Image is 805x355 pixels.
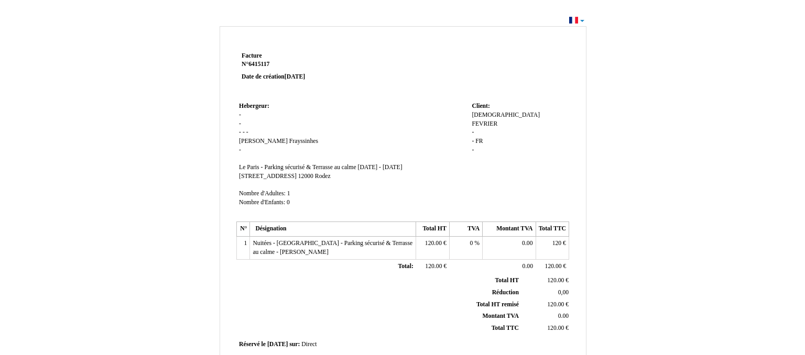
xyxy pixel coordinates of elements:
[425,240,442,247] span: 120.00
[492,289,519,296] span: Réduction
[558,313,569,319] span: 0.00
[239,173,297,180] span: [STREET_ADDRESS]
[287,199,290,206] span: 0
[522,240,532,247] span: 0.00
[239,190,286,197] span: Nombre d'Adultes:
[358,164,402,171] span: [DATE] - [DATE]
[239,120,241,127] span: -
[558,289,569,296] span: 0,00
[285,73,305,80] span: [DATE]
[239,164,356,171] span: Le Paris - Parking sécurisé & Terrasse au calme
[475,138,483,145] span: FR
[547,325,564,331] span: 120.00
[495,277,519,284] span: Total HT
[521,323,571,335] td: €
[483,222,536,237] th: Montant TVA
[470,240,473,247] span: 0
[248,61,269,68] span: 6415117
[239,129,241,136] span: -
[472,112,540,118] span: [DEMOGRAPHIC_DATA]
[243,129,245,136] span: -
[301,341,317,348] span: Direct
[449,222,482,237] th: TVA
[416,260,449,274] td: €
[425,263,442,270] span: 120.00
[536,260,569,274] td: €
[492,325,519,331] span: Total TTC
[250,222,416,237] th: Désignation
[521,275,571,286] td: €
[476,301,519,308] span: Total HT remisé
[523,263,533,270] span: 0.00
[449,237,482,260] td: %
[472,129,474,136] span: -
[398,263,413,270] span: Total:
[239,103,269,109] span: Hebergeur:
[237,237,250,260] td: 1
[242,60,367,69] strong: N°
[298,173,313,180] span: 12000
[547,301,564,308] span: 120.00
[287,190,290,197] span: 1
[521,298,571,310] td: €
[416,237,449,260] td: €
[547,277,564,284] span: 120.00
[472,147,474,153] span: -
[472,103,489,109] span: Client:
[246,129,248,136] span: -
[472,120,497,127] span: FEVRIER
[267,341,288,348] span: [DATE]
[239,199,285,206] span: Nombre d'Enfants:
[239,341,266,348] span: Réservé le
[237,222,250,237] th: N°
[242,73,305,80] strong: Date de création
[483,313,519,319] span: Montant TVA
[239,147,241,153] span: -
[315,173,331,180] span: Rodez
[239,112,241,118] span: -
[289,341,300,348] span: sur:
[472,138,474,145] span: -
[253,240,412,256] span: Nuitées - [GEOGRAPHIC_DATA] - Parking sécurisé & Terrasse au calme - [PERSON_NAME]
[552,240,562,247] span: 120
[289,138,318,145] span: Frayssinhes
[536,237,569,260] td: €
[536,222,569,237] th: Total TTC
[545,263,562,270] span: 120.00
[239,138,288,145] span: [PERSON_NAME]
[416,222,449,237] th: Total HT
[242,52,262,59] span: Facture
